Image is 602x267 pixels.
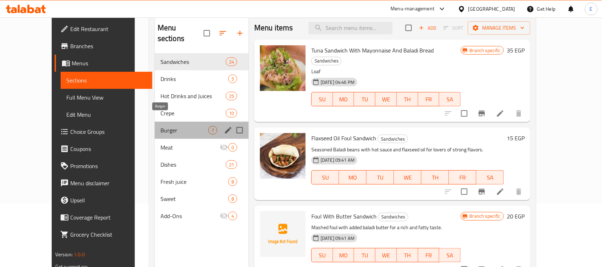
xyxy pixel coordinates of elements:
[229,196,237,202] span: 8
[209,127,217,134] span: 7
[311,57,342,65] div: Sandwiches
[378,135,408,143] div: Sandwiches
[155,70,249,87] div: Drinks5
[158,22,204,44] h2: Menu sections
[254,22,293,33] h2: Menu items
[228,195,237,203] div: items
[369,172,391,183] span: TU
[61,106,152,123] a: Edit Menu
[311,170,339,185] button: SU
[311,133,376,143] span: Flaxseed Oil Foul Sandwich
[155,53,249,70] div: Sandwiches24
[424,172,446,183] span: TH
[439,92,461,106] button: SA
[226,93,237,100] span: 25
[55,175,152,192] a: Menu disclaimer
[214,25,231,42] span: Sort sections
[357,94,373,105] span: TU
[220,212,228,220] svg: Inactive section
[474,24,525,32] span: Manage items
[160,177,228,186] span: Fresh juice
[220,143,228,152] svg: Inactive section
[226,161,237,168] span: 21
[160,75,228,83] div: Drinks
[479,172,501,183] span: SA
[467,213,504,220] span: Branch specific
[354,248,376,262] button: TU
[155,87,249,105] div: Hot Drinks and Juices25
[160,57,226,66] span: Sandwiches
[397,248,418,262] button: TH
[397,92,418,106] button: TH
[155,122,249,139] div: Burger7edit
[70,25,147,33] span: Edit Restaurant
[449,170,476,185] button: FR
[61,89,152,106] a: Full Menu View
[416,22,439,34] button: Add
[260,133,306,179] img: Flaxseed Oil Foul Sandwich
[160,212,220,220] span: Add-Ons
[400,250,415,261] span: TH
[223,125,234,136] button: edit
[155,156,249,173] div: Dishes21
[391,5,435,13] div: Menu-management
[260,211,306,257] img: Foul With Butter Sandwich
[376,248,397,262] button: WE
[311,45,434,56] span: Tuna Sandwich With Mayonnaise And Baladi Bread
[55,37,152,55] a: Branches
[468,5,515,13] div: [GEOGRAPHIC_DATA]
[160,195,228,203] span: Sweet
[311,67,461,76] p: Loaf
[315,250,330,261] span: SU
[416,22,439,34] span: Add item
[336,250,352,261] span: MO
[66,110,147,119] span: Edit Menu
[155,139,249,156] div: Meat0
[421,94,437,105] span: FR
[70,179,147,187] span: Menu disclaimer
[55,123,152,140] a: Choice Groups
[70,213,147,222] span: Coverage Report
[70,230,147,239] span: Grocery Checklist
[155,173,249,190] div: Fresh juice8
[228,177,237,186] div: items
[155,207,249,225] div: Add-Ons4
[418,24,437,32] span: Add
[422,170,449,185] button: TH
[442,94,458,105] span: SA
[339,170,367,185] button: MO
[401,20,416,35] span: Select section
[160,160,226,169] span: Dishes
[590,5,593,13] span: E
[66,76,147,85] span: Sections
[467,47,504,54] span: Branch specific
[378,94,394,105] span: WE
[342,172,364,183] span: MO
[442,250,458,261] span: SA
[308,22,393,34] input: search
[55,20,152,37] a: Edit Restaurant
[66,93,147,102] span: Full Menu View
[72,59,147,67] span: Menus
[160,126,208,135] span: Burger
[312,57,341,65] span: Sandwiches
[311,248,333,262] button: SU
[510,183,527,200] button: delete
[318,79,357,86] span: [DATE] 04:46 PM
[421,250,437,261] span: FR
[496,109,505,118] a: Edit menu item
[229,144,237,151] span: 0
[507,45,525,55] h6: 35 EGP
[229,76,237,82] span: 5
[473,105,490,122] button: Branch-specific-item
[378,135,408,143] span: Sandwiches
[311,223,461,232] p: Mashed foul with added baladi butter for a rich and fatty taste.
[418,248,440,262] button: FR
[55,226,152,243] a: Grocery Checklist
[473,183,490,200] button: Branch-specific-item
[226,57,237,66] div: items
[468,21,530,35] button: Manage items
[155,50,249,227] nav: Menu sections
